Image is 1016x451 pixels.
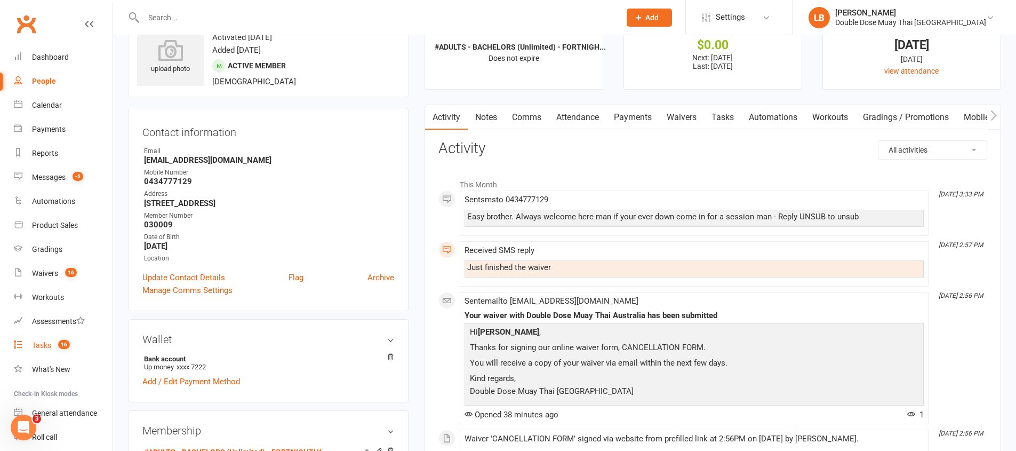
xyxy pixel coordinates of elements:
a: Waivers 16 [14,262,113,286]
a: Activity [425,105,468,130]
div: Member Number [144,211,394,221]
a: General attendance kiosk mode [14,401,113,425]
a: view attendance [884,67,939,75]
li: This Month [438,173,987,191]
span: [DEMOGRAPHIC_DATA] [212,77,296,86]
div: Address [144,189,394,199]
a: Automations [741,105,805,130]
h3: Activity [438,140,987,157]
a: Automations [14,189,113,213]
button: Add [627,9,672,27]
h3: Wallet [142,334,394,345]
div: Workouts [32,293,64,302]
div: upload photo [137,39,204,75]
span: Active member [228,61,286,70]
a: Calendar [14,93,113,117]
strong: 0434777129 [144,177,394,186]
div: Automations [32,197,75,205]
a: Clubworx [13,11,39,37]
span: Settings [716,5,745,29]
a: Mobile App [956,105,1014,130]
span: Add [645,13,659,22]
i: [DATE] 2:57 PM [939,241,983,249]
strong: [PERSON_NAME] [478,327,539,337]
p: Thanks for signing our online waiver form, CANCELLATION FORM. [467,341,921,357]
a: Roll call [14,425,113,449]
div: LB [809,7,830,28]
div: General attendance [32,409,97,417]
div: What's New [32,365,70,374]
span: Sent sms to 0434777129 [465,195,548,204]
a: Payments [606,105,659,130]
div: [DATE] [833,53,991,65]
p: You will receive a copy of your waiver via email within the next few days. [467,357,921,372]
strong: [DATE] [144,241,394,251]
a: Payments [14,117,113,141]
time: Added [DATE] [212,45,261,55]
a: Tasks 16 [14,334,113,358]
a: Notes [468,105,505,130]
a: Workouts [14,286,113,310]
div: Easy brother. Always welcome here man if your ever down come in for a session man - Reply UNSUB t... [467,212,921,221]
strong: [EMAIL_ADDRESS][DOMAIN_NAME] [144,155,394,165]
div: Dashboard [32,53,69,61]
div: Received SMS reply [465,246,924,255]
span: Does not expire [489,54,539,62]
strong: Bank account [144,355,389,363]
p: Hi , [467,326,921,341]
span: -5 [73,172,83,181]
a: People [14,69,113,93]
a: Update Contact Details [142,271,225,284]
h3: Membership [142,425,394,437]
a: Messages -5 [14,165,113,189]
span: 16 [58,340,70,349]
div: People [32,77,56,85]
div: Messages [32,173,66,181]
div: Waiver 'CANCELLATION FORM' signed via website from prefilled link at 2:56PM on [DATE] by [PERSON_... [465,434,924,444]
div: Double Dose Muay Thai [GEOGRAPHIC_DATA] [835,18,986,27]
div: Date of Birth [144,232,394,242]
a: Waivers [659,105,704,130]
a: Add / Edit Payment Method [142,375,240,388]
i: [DATE] 2:56 PM [939,430,983,437]
span: 3 [33,415,41,423]
a: Workouts [805,105,855,130]
i: [DATE] 3:33 PM [939,191,983,198]
strong: [STREET_ADDRESS] [144,199,394,208]
div: Mobile Number [144,168,394,178]
a: Manage Comms Settings [142,284,233,297]
a: Archive [367,271,394,284]
span: xxxx 7222 [177,363,206,371]
div: Calendar [32,101,62,109]
i: [DATE] 2:56 PM [939,292,983,299]
div: Product Sales [32,221,78,230]
strong: #ADULTS - BACHELORS (Unlimited) - FORTNIGH... [435,43,606,51]
h3: Contact information [142,122,394,138]
div: Reports [32,149,58,157]
div: Gradings [32,245,62,254]
a: Assessments [14,310,113,334]
div: Email [144,146,394,156]
a: Product Sales [14,213,113,238]
strong: 030009 [144,220,394,230]
div: Roll call [32,433,57,441]
a: Reports [14,141,113,165]
li: Up money [142,353,394,373]
div: Waivers [32,269,58,278]
div: Tasks [32,341,51,350]
p: Next: [DATE] Last: [DATE] [634,53,792,70]
div: Location [144,254,394,264]
div: Just finished the waiver [467,263,921,272]
a: Gradings [14,238,113,262]
a: Attendance [549,105,606,130]
div: Assessments [32,317,85,326]
div: Your waiver with Double Dose Muay Thai Australia has been submitted [465,311,924,320]
div: Payments [32,125,66,133]
a: Tasks [704,105,741,130]
span: 1 [907,410,924,420]
input: Search... [140,10,613,25]
time: Activated [DATE] [212,33,272,42]
div: $0.00 [634,39,792,51]
a: Dashboard [14,45,113,69]
div: [DATE] [833,39,991,51]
